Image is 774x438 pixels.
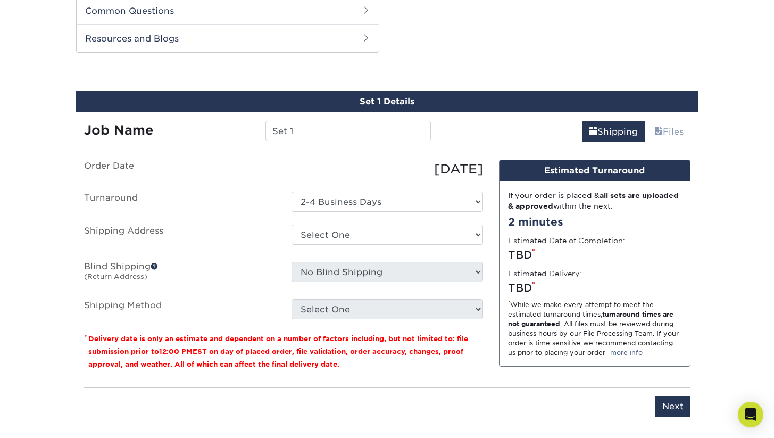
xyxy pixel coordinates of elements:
label: Estimated Delivery: [508,268,581,279]
strong: turnaround times are not guaranteed [508,310,673,328]
a: Files [647,121,690,142]
span: shipping [589,127,597,137]
small: (Return Address) [84,272,147,280]
input: Next [655,396,690,417]
label: Shipping Method [76,299,284,319]
span: files [654,127,663,137]
div: Estimated Turnaround [500,160,690,181]
div: Open Intercom Messenger [738,402,763,427]
h2: Resources and Blogs [77,24,379,52]
div: 2 minutes [508,214,681,230]
div: While we make every attempt to meet the estimated turnaround times; . All files must be reviewed ... [508,300,681,358]
label: Shipping Address [76,225,284,249]
label: Turnaround [76,192,284,212]
strong: Job Name [84,122,153,138]
label: Estimated Date of Completion: [508,235,625,246]
input: Enter a job name [265,121,431,141]
a: Shipping [582,121,645,142]
div: [DATE] [284,160,491,179]
label: Blind Shipping [76,262,284,286]
label: Order Date [76,160,284,179]
div: TBD [508,247,681,263]
div: Set 1 Details [76,91,698,112]
span: 12:00 PM [159,348,193,356]
a: more info [610,349,643,357]
small: Delivery date is only an estimate and dependent on a number of factors including, but not limited... [88,335,468,368]
div: TBD [508,280,681,296]
div: If your order is placed & within the next: [508,190,681,212]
